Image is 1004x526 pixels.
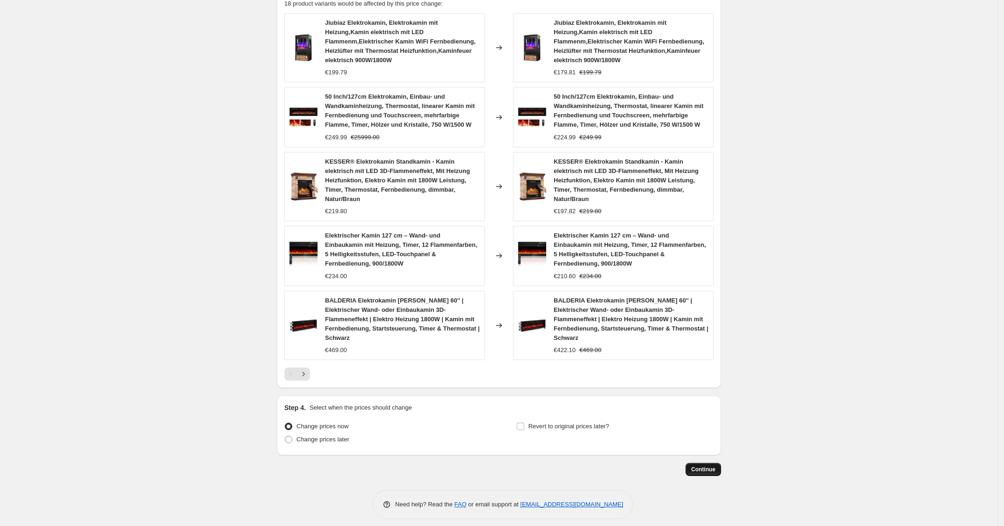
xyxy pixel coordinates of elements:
[579,133,601,142] strike: €249.99
[325,346,347,355] div: €469.00
[296,436,349,443] span: Change prices later
[554,297,708,341] span: BALDERIA Elektrokamin [PERSON_NAME] 60'' | Elektrischer Wand- oder Einbaukamin 3D-Flammeneffekt |...
[554,133,576,142] div: €224.99
[554,272,576,281] div: €210.60
[351,133,379,142] strike: €25999.00
[325,232,477,267] span: Elektrischer Kamin 127 cm – Wand- und Einbaukamin mit Heizung, Timer, 12 Flammenfarben, 5 Helligk...
[579,207,601,216] strike: €219.80
[284,403,306,412] h2: Step 4.
[554,232,706,267] span: Elektrischer Kamin 127 cm – Wand- und Einbaukamin mit Heizung, Timer, 12 Flammenfarben, 5 Helligk...
[520,501,623,508] a: [EMAIL_ADDRESS][DOMAIN_NAME]
[325,207,347,216] div: €219.80
[554,346,576,355] div: €422.10
[579,68,601,77] strike: €199.79
[325,68,347,77] div: €199.79
[325,133,347,142] div: €249.99
[554,68,576,77] div: €179.81
[554,93,703,128] span: 50 Inch/127cm Elektrokamin, Einbau- und Wandkaminheizung, Thermostat, linearer Kamin mit Fernbedi...
[518,173,546,201] img: 91Sij3V1jXL_80x.jpg
[691,466,715,473] span: Continue
[518,103,546,131] img: 71EDpRys0zL_80x.jpg
[310,403,412,412] p: Select when the prices should change
[325,93,475,128] span: 50 Inch/127cm Elektrokamin, Einbau- und Wandkaminheizung, Thermostat, linearer Kamin mit Fernbedi...
[528,423,609,430] span: Revert to original prices later?
[455,501,467,508] a: FAQ
[325,19,476,64] span: Jiubiaz Elektrokamin, Elektrokamin mit Heizung,Kamin elektrisch mit LED Flammenm,Elektrischer Kam...
[467,501,520,508] span: or email support at
[686,463,721,476] button: Continue
[325,272,347,281] div: €234.00
[554,158,699,202] span: KESSER® Elektrokamin Standkamin - Kamin elektrisch mit LED 3D-Flammeneffekt, Mit Heizung Heizfunk...
[289,34,318,62] img: 71AEwvH5vqL_80x.jpg
[325,297,480,341] span: BALDERIA Elektrokamin [PERSON_NAME] 60'' | Elektrischer Wand- oder Einbaukamin 3D-Flammeneffekt |...
[289,173,318,201] img: 91Sij3V1jXL_80x.jpg
[395,501,455,508] span: Need help? Read the
[325,158,470,202] span: KESSER® Elektrokamin Standkamin - Kamin elektrisch mit LED 3D-Flammeneffekt, Mit Heizung Heizfunk...
[518,311,546,339] img: 71JWnbO760L_80x.jpg
[518,242,546,270] img: 610ps4iQzFL_80x.jpg
[289,311,318,339] img: 71JWnbO760L_80x.jpg
[296,423,348,430] span: Change prices now
[554,19,704,64] span: Jiubiaz Elektrokamin, Elektrokamin mit Heizung,Kamin elektrisch mit LED Flammenm,Elektrischer Kam...
[289,103,318,131] img: 71EDpRys0zL_80x.jpg
[579,346,601,355] strike: €469.00
[289,242,318,270] img: 610ps4iQzFL_80x.jpg
[297,367,310,381] button: Next
[579,272,601,281] strike: €234.00
[554,207,576,216] div: €197.82
[518,34,546,62] img: 71AEwvH5vqL_80x.jpg
[284,367,310,381] nav: Pagination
